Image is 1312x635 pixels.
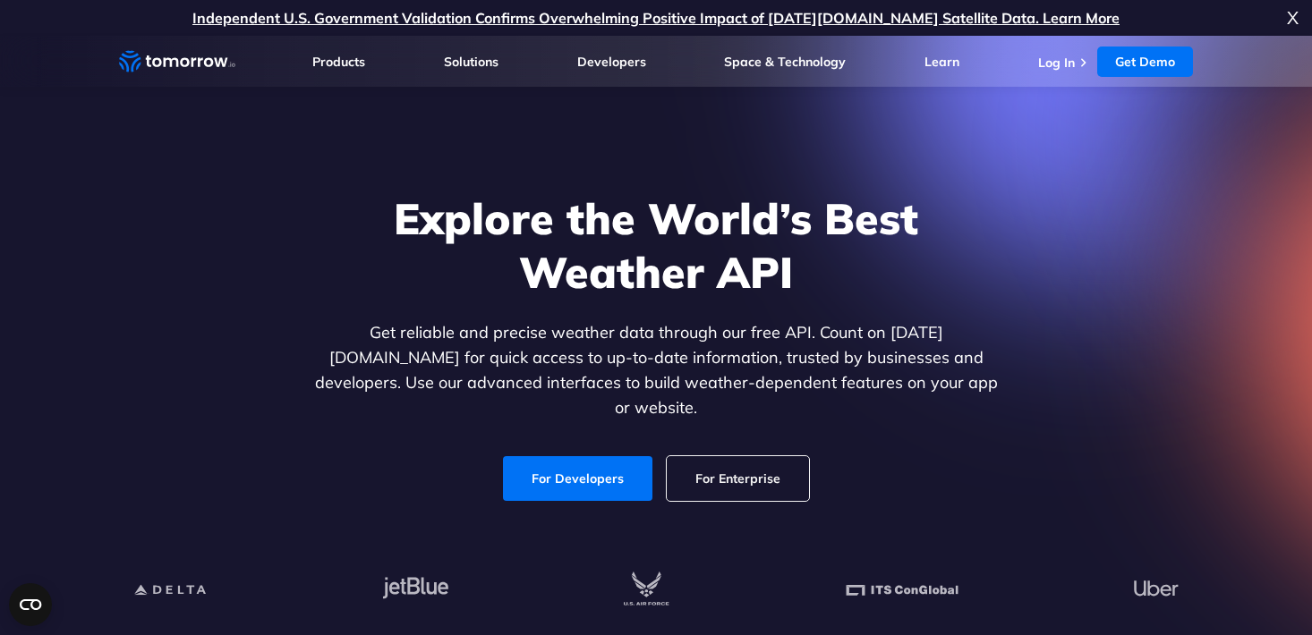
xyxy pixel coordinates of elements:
p: Get reliable and precise weather data through our free API. Count on [DATE][DOMAIN_NAME] for quic... [311,320,1001,420]
a: For Developers [503,456,652,501]
a: Products [312,54,365,70]
a: Learn [924,54,959,70]
a: For Enterprise [667,456,809,501]
button: Open CMP widget [9,583,52,626]
a: Home link [119,48,235,75]
a: Solutions [444,54,498,70]
a: Independent U.S. Government Validation Confirms Overwhelming Positive Impact of [DATE][DOMAIN_NAM... [192,9,1120,27]
h1: Explore the World’s Best Weather API [311,191,1001,299]
a: Space & Technology [724,54,846,70]
a: Get Demo [1097,47,1193,77]
a: Log In [1038,55,1075,71]
a: Developers [577,54,646,70]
